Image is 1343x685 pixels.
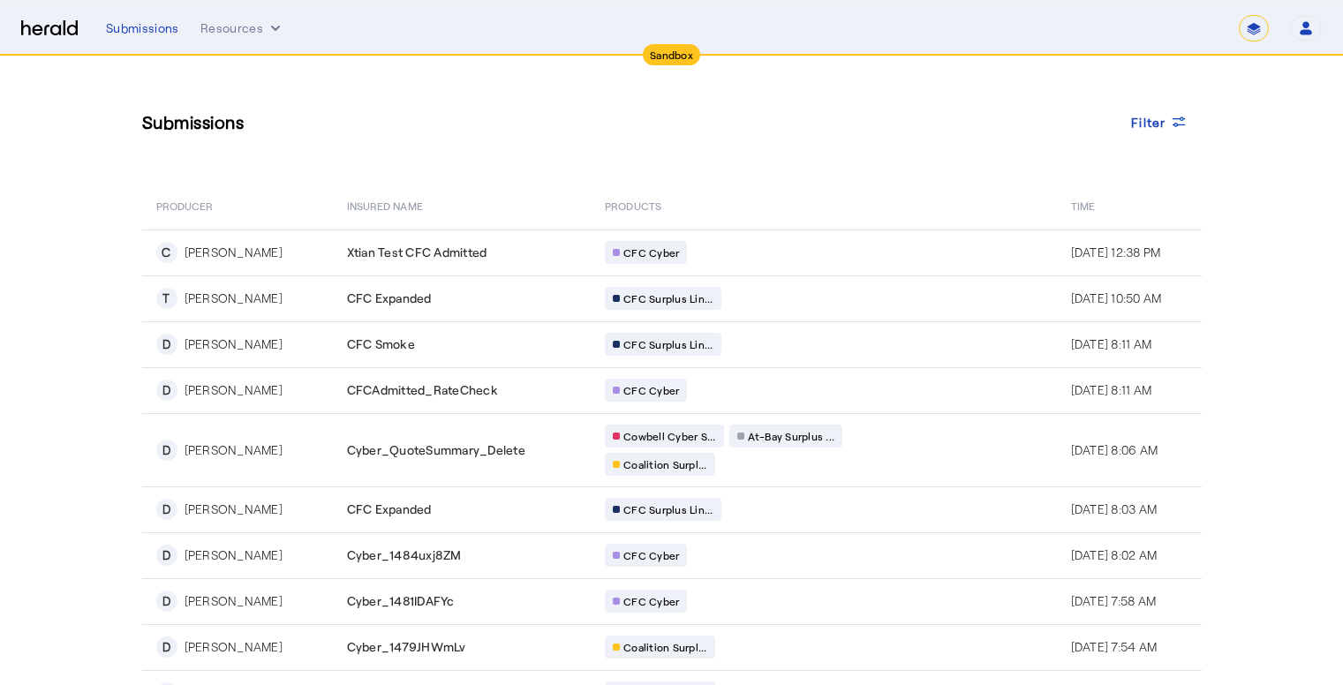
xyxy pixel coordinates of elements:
[1071,245,1161,260] span: [DATE] 12:38 PM
[1071,639,1158,654] span: [DATE] 7:54 AM
[156,499,177,520] div: D
[185,546,283,564] div: [PERSON_NAME]
[623,383,679,397] span: CFC Cyber
[185,244,283,261] div: [PERSON_NAME]
[185,501,283,518] div: [PERSON_NAME]
[623,457,707,471] span: Coalition Surpl...
[347,381,498,399] span: CFCAdmitted_RateCheck
[1071,382,1152,397] span: [DATE] 8:11 AM
[347,592,455,610] span: Cyber_1481IDAFYc
[623,245,679,260] span: CFC Cyber
[185,441,283,459] div: [PERSON_NAME]
[185,638,283,656] div: [PERSON_NAME]
[156,636,177,658] div: D
[623,640,707,654] span: Coalition Surpl...
[156,334,177,355] div: D
[156,591,177,612] div: D
[1071,290,1162,305] span: [DATE] 10:50 AM
[156,242,177,263] div: C
[1071,501,1158,516] span: [DATE] 8:03 AM
[347,638,466,656] span: Cyber_1479JHWmLv
[623,337,713,351] span: CFC Surplus Lin...
[156,380,177,401] div: D
[347,290,432,307] span: CFC Expanded
[623,502,713,516] span: CFC Surplus Lin...
[21,20,78,37] img: Herald Logo
[623,429,716,443] span: Cowbell Cyber S...
[1131,113,1166,132] span: Filter
[200,19,284,37] button: Resources dropdown menu
[347,441,525,459] span: Cyber_QuoteSummary_Delete
[643,44,700,65] div: Sandbox
[185,381,283,399] div: [PERSON_NAME]
[623,594,679,608] span: CFC Cyber
[623,548,679,562] span: CFC Cyber
[185,592,283,610] div: [PERSON_NAME]
[106,19,179,37] div: Submissions
[748,429,835,443] span: At-Bay Surplus ...
[347,244,487,261] span: Xtian Test CFC Admitted
[1071,336,1152,351] span: [DATE] 8:11 AM
[1071,196,1095,214] span: Time
[156,440,177,461] div: D
[142,109,245,134] h3: Submissions
[156,288,177,309] div: T
[1071,547,1158,562] span: [DATE] 8:02 AM
[347,546,462,564] span: Cyber_1484uxj8ZM
[1117,106,1202,138] button: Filter
[623,291,713,305] span: CFC Surplus Lin...
[347,335,415,353] span: CFC Smoke
[347,501,432,518] span: CFC Expanded
[156,545,177,566] div: D
[605,196,661,214] span: PRODUCTS
[156,196,214,214] span: PRODUCER
[185,290,283,307] div: [PERSON_NAME]
[185,335,283,353] div: [PERSON_NAME]
[1071,593,1157,608] span: [DATE] 7:58 AM
[347,196,423,214] span: Insured Name
[1071,442,1158,457] span: [DATE] 8:06 AM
